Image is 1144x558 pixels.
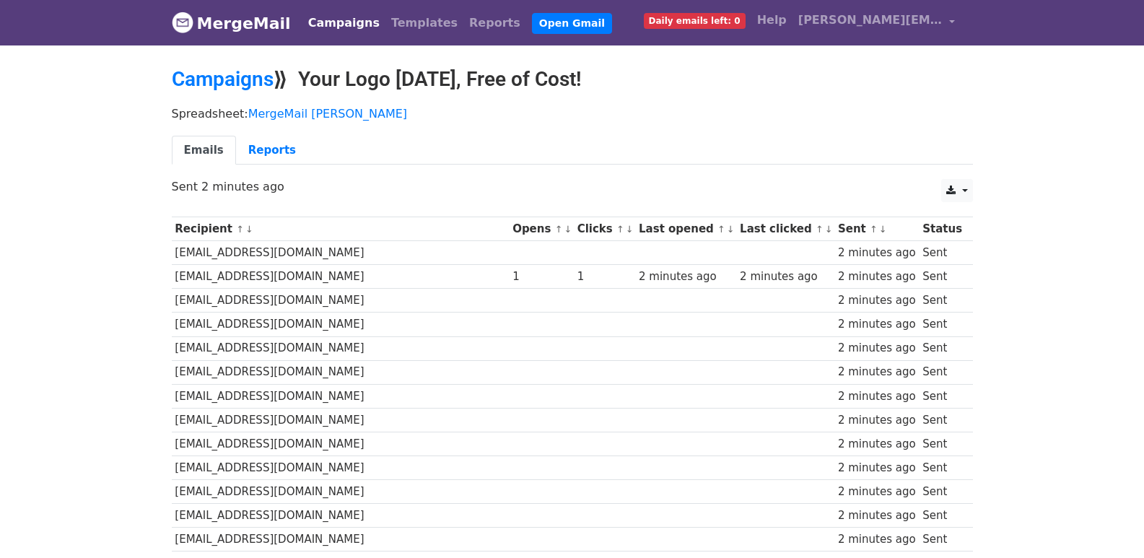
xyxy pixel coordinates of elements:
a: ↑ [870,224,878,235]
div: 2 minutes ago [838,531,916,548]
a: Help [751,6,792,35]
td: [EMAIL_ADDRESS][DOMAIN_NAME] [172,432,510,455]
a: ↑ [717,224,725,235]
td: Sent [919,432,965,455]
th: Sent [834,217,919,241]
div: 2 minutes ago [838,316,916,333]
td: [EMAIL_ADDRESS][DOMAIN_NAME] [172,528,510,552]
td: [EMAIL_ADDRESS][DOMAIN_NAME] [172,360,510,384]
a: ↓ [825,224,833,235]
h2: ⟫ Your Logo [DATE], Free of Cost! [172,67,973,92]
a: Reports [463,9,526,38]
a: Campaigns [172,67,274,91]
a: Reports [236,136,308,165]
div: 2 minutes ago [838,412,916,429]
div: 2 minutes ago [838,269,916,285]
div: 2 minutes ago [838,436,916,453]
div: 1 [577,269,632,285]
a: ↓ [879,224,887,235]
a: Open Gmail [532,13,612,34]
td: [EMAIL_ADDRESS][DOMAIN_NAME] [172,408,510,432]
td: Sent [919,528,965,552]
td: [EMAIL_ADDRESS][DOMAIN_NAME] [172,336,510,360]
a: ↓ [564,224,572,235]
td: [EMAIL_ADDRESS][DOMAIN_NAME] [172,480,510,504]
td: [EMAIL_ADDRESS][DOMAIN_NAME] [172,313,510,336]
a: ↓ [245,224,253,235]
td: Sent [919,504,965,528]
a: MergeMail [PERSON_NAME] [248,107,407,121]
th: Opens [509,217,574,241]
td: [EMAIL_ADDRESS][DOMAIN_NAME] [172,265,510,289]
td: Sent [919,408,965,432]
a: [PERSON_NAME][EMAIL_ADDRESS][DOMAIN_NAME] [792,6,961,40]
a: ↑ [236,224,244,235]
div: 2 minutes ago [838,245,916,261]
div: 2 minutes ago [740,269,831,285]
a: ↑ [555,224,563,235]
td: Sent [919,360,965,384]
a: MergeMail [172,8,291,38]
div: 2 minutes ago [838,460,916,476]
td: Sent [919,384,965,408]
th: Status [919,217,965,241]
a: Campaigns [302,9,385,38]
div: 1 [512,269,570,285]
th: Last opened [635,217,736,241]
th: Recipient [172,217,510,241]
a: ↑ [616,224,624,235]
td: [EMAIL_ADDRESS][DOMAIN_NAME] [172,456,510,480]
p: Sent 2 minutes ago [172,179,973,194]
span: Daily emails left: 0 [644,13,746,29]
td: Sent [919,336,965,360]
td: Sent [919,313,965,336]
img: MergeMail logo [172,12,193,33]
td: Sent [919,289,965,313]
a: ↓ [727,224,735,235]
a: ↓ [626,224,634,235]
td: [EMAIL_ADDRESS][DOMAIN_NAME] [172,241,510,265]
a: Emails [172,136,236,165]
div: 2 minutes ago [639,269,733,285]
div: 2 minutes ago [838,364,916,380]
td: [EMAIL_ADDRESS][DOMAIN_NAME] [172,289,510,313]
a: Daily emails left: 0 [638,6,751,35]
a: Templates [385,9,463,38]
p: Spreadsheet: [172,106,973,121]
td: Sent [919,480,965,504]
td: Sent [919,456,965,480]
a: ↑ [816,224,824,235]
td: Sent [919,241,965,265]
span: [PERSON_NAME][EMAIL_ADDRESS][DOMAIN_NAME] [798,12,943,29]
td: [EMAIL_ADDRESS][DOMAIN_NAME] [172,504,510,528]
div: 2 minutes ago [838,484,916,500]
div: 2 minutes ago [838,388,916,405]
div: 2 minutes ago [838,340,916,357]
th: Clicks [574,217,635,241]
div: 2 minutes ago [838,292,916,309]
th: Last clicked [736,217,834,241]
td: [EMAIL_ADDRESS][DOMAIN_NAME] [172,384,510,408]
div: 2 minutes ago [838,507,916,524]
td: Sent [919,265,965,289]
